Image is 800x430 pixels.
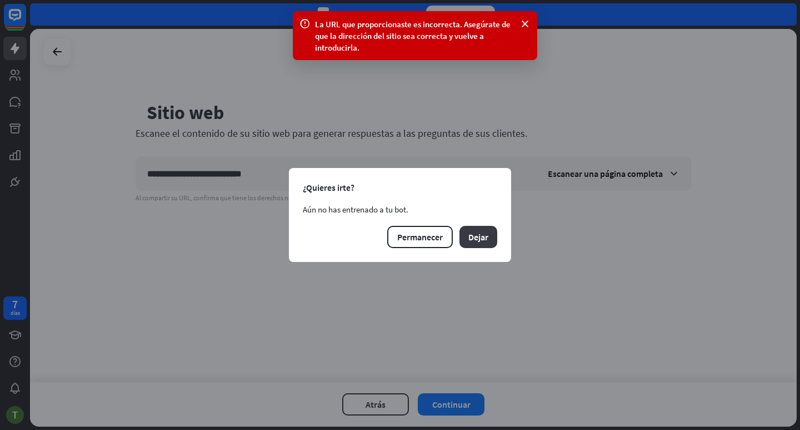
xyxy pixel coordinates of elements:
[387,226,453,248] button: Permanecer
[459,226,497,248] button: Dejar
[303,204,408,215] font: Aún no has entrenado a tu bot.
[397,231,443,243] font: Permanecer
[468,231,488,243] font: Dejar
[303,182,354,193] font: ¿Quieres irte?
[315,19,511,53] font: La URL que proporcionaste es incorrecta. Asegúrate de que la dirección del sitio sea correcta y v...
[9,4,42,38] button: Abrir el widget de chat LiveChat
